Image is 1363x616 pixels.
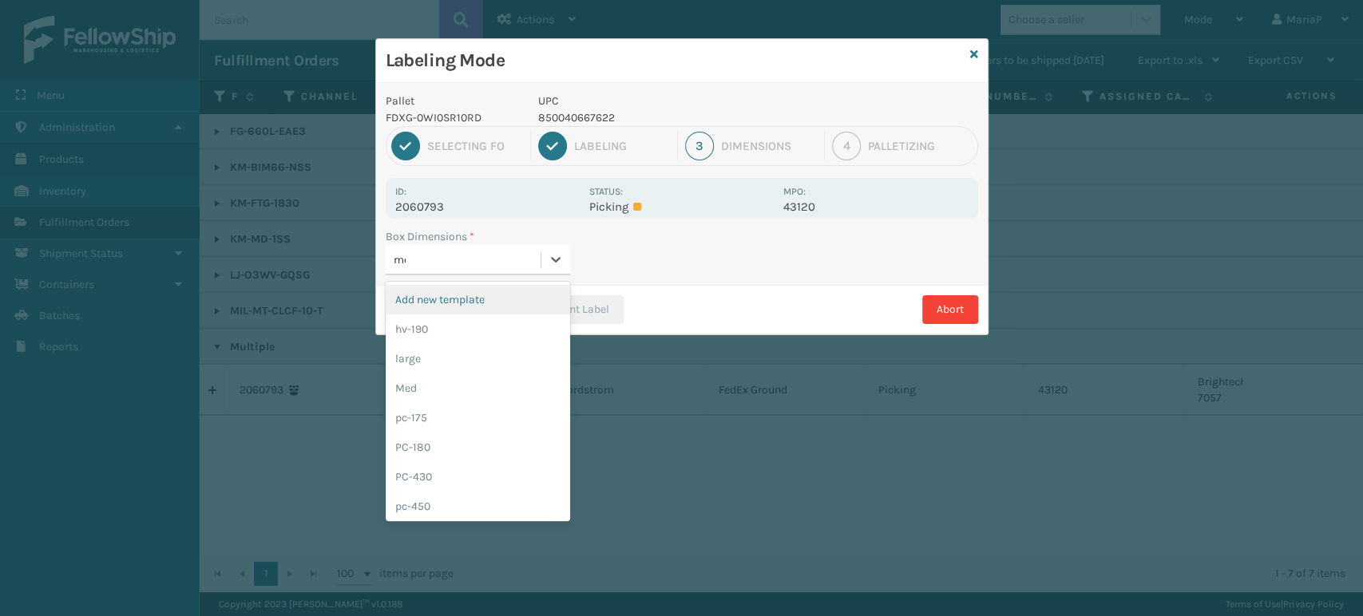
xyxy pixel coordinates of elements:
p: FDXG-0WI0SR10RD [386,109,520,126]
div: 4 [832,132,861,160]
div: Dimensions [721,139,817,153]
button: Print Label [525,295,624,324]
p: UPC [538,93,774,109]
button: Abort [922,295,978,324]
div: hv-190 [386,314,570,344]
div: Add new template [386,285,570,314]
p: 2060793 [395,199,580,214]
div: 3 [685,132,714,160]
div: large [386,344,570,373]
div: Labeling [574,139,670,153]
div: 2 [538,132,567,160]
p: Picking [589,199,774,214]
div: Palletizing [868,139,972,153]
div: 1 [391,132,420,160]
p: Pallet [386,93,520,109]
p: 850040667622 [538,109,774,126]
p: 43120 [783,199,968,214]
div: PC-430 [386,462,570,492]
div: pc-175 [386,403,570,432]
label: Id: [395,186,406,197]
label: Box Dimensions [386,228,474,245]
div: Selecting FO [427,139,523,153]
div: pc-450 [386,492,570,521]
div: Med [386,373,570,403]
label: MPO: [783,186,806,197]
h3: Labeling Mode [386,49,964,73]
div: PC-180 [386,432,570,462]
label: Status: [589,186,623,197]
